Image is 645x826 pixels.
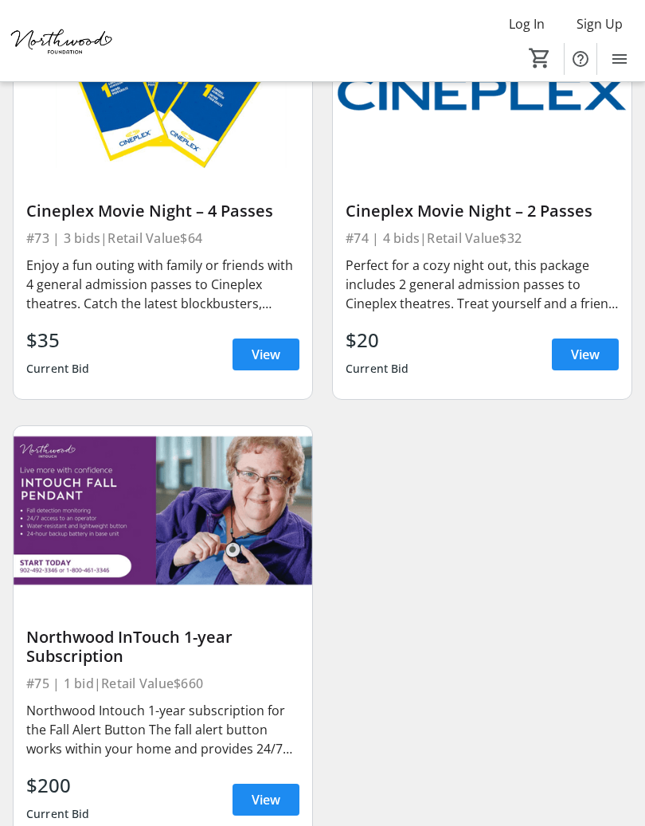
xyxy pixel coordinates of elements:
div: #73 | 3 bids | Retail Value $64 [26,227,299,249]
button: Menu [604,43,635,75]
div: Current Bid [26,354,90,383]
div: Cineplex Movie Night – 4 Passes [26,202,299,221]
span: View [571,345,600,364]
div: Perfect for a cozy night out, this package includes 2 general admission passes to Cineplex theatr... [346,256,619,313]
div: $35 [26,326,90,354]
div: $20 [346,326,409,354]
span: View [252,345,280,364]
a: View [552,339,619,370]
button: Help [565,43,596,75]
div: Enjoy a fun outing with family or friends with 4 general admission passes to Cineplex theatres. C... [26,256,299,313]
button: Cart [526,44,554,72]
div: $200 [26,771,90,800]
div: Northwood InTouch 1-year Subscription [26,628,299,666]
span: View [252,790,280,809]
img: Northwood Foundation's Logo [10,11,115,71]
div: Cineplex Movie Night – 2 Passes [346,202,619,221]
button: Sign Up [564,11,635,37]
button: Log In [496,11,557,37]
a: View [233,339,299,370]
div: #74 | 4 bids | Retail Value $32 [346,227,619,249]
a: View [233,784,299,816]
span: Log In [509,14,545,33]
span: Sign Up [577,14,623,33]
img: Northwood InTouch 1-year Subscription [14,426,312,594]
div: Northwood Intouch 1-year subscription for the Fall Alert Button The fall alert button works withi... [26,701,299,758]
div: Current Bid [346,354,409,383]
div: #75 | 1 bid | Retail Value $660 [26,672,299,695]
